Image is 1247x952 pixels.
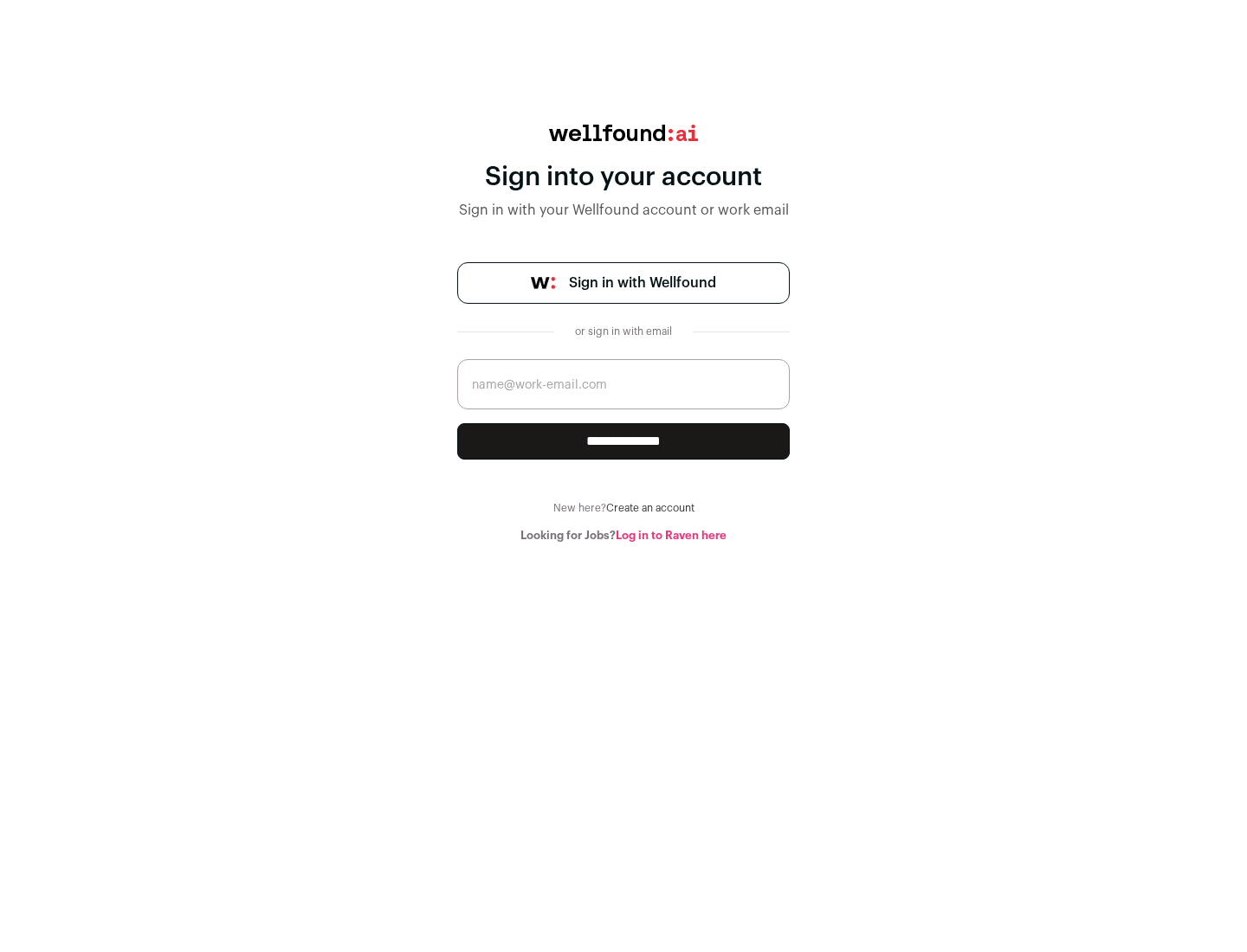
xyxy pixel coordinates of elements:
[457,200,790,221] div: Sign in with your Wellfound account or work email
[606,503,695,513] a: Create an account
[457,262,790,304] a: Sign in with Wellfound
[457,529,790,543] div: Looking for Jobs?
[457,359,790,409] input: name@work-email.com
[457,501,790,515] div: New here?
[457,162,790,193] div: Sign into your account
[568,325,679,338] div: or sign in with email
[549,125,698,141] img: wellfound:ai
[569,273,716,293] span: Sign in with Wellfound
[616,530,727,541] a: Log in to Raven here
[531,277,555,289] img: wellfound-symbol-flush-black-fb3c872781a75f747ccb3a119075da62bfe97bd399995f84a933054e44a575c4.png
